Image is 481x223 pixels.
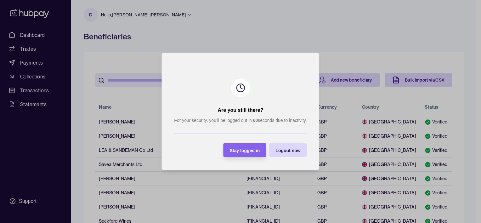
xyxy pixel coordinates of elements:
[275,148,300,153] span: Logout now
[174,117,307,124] p: For your security, you’ll be logged out in seconds due to inactivity.
[253,118,258,123] strong: 60
[218,107,263,114] h2: Are you still there?
[269,143,307,157] button: Logout now
[230,148,260,153] span: Stay logged in
[224,143,266,157] button: Stay logged in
